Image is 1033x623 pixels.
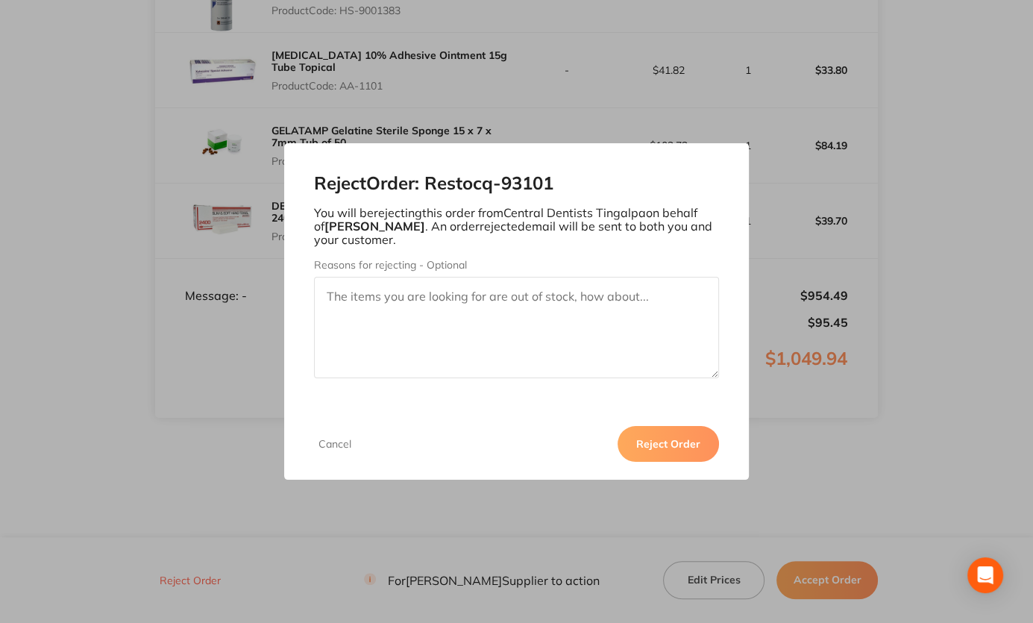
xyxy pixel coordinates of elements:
button: Reject Order [618,426,719,462]
label: Reasons for rejecting - Optional [314,259,719,271]
div: Open Intercom Messenger [967,557,1003,593]
b: [PERSON_NAME] [324,219,425,234]
button: Cancel [314,437,356,451]
p: You will be rejecting this order from Central Dentists Tingalpa on behalf of . An order rejected ... [314,206,719,247]
h2: Reject Order: Restocq- 93101 [314,173,719,194]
